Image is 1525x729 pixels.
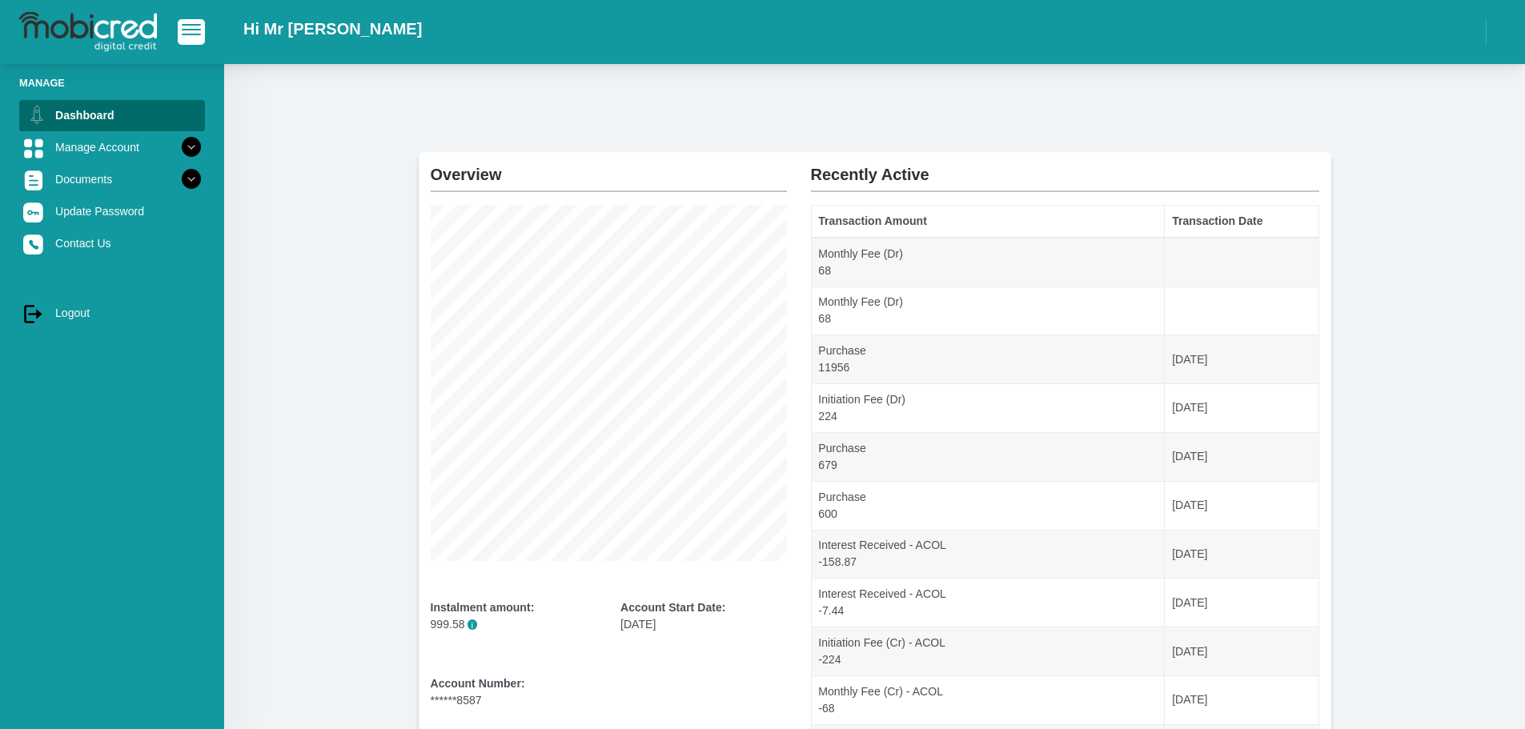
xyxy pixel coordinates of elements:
[1165,579,1318,627] td: [DATE]
[468,619,478,630] span: i
[431,616,597,633] p: 999.58
[811,530,1165,579] td: Interest Received - ACOL -158.87
[811,384,1165,433] td: Initiation Fee (Dr) 224
[811,481,1165,530] td: Purchase 600
[431,677,525,690] b: Account Number:
[811,432,1165,481] td: Purchase 679
[620,599,787,633] div: [DATE]
[19,196,205,226] a: Update Password
[811,238,1165,286] td: Monthly Fee (Dr) 68
[243,19,422,38] h2: Hi Mr [PERSON_NAME]
[431,152,787,184] h2: Overview
[811,335,1165,384] td: Purchase 11956
[19,164,205,194] a: Documents
[811,627,1165,676] td: Initiation Fee (Cr) - ACOL -224
[1165,384,1318,433] td: [DATE]
[1165,432,1318,481] td: [DATE]
[811,579,1165,627] td: Interest Received - ACOL -7.44
[811,206,1165,238] th: Transaction Amount
[1165,206,1318,238] th: Transaction Date
[19,298,205,328] a: Logout
[19,100,205,130] a: Dashboard
[811,286,1165,335] td: Monthly Fee (Dr) 68
[1165,335,1318,384] td: [DATE]
[19,75,205,90] li: Manage
[19,132,205,162] a: Manage Account
[1165,627,1318,676] td: [DATE]
[1165,530,1318,579] td: [DATE]
[1165,481,1318,530] td: [DATE]
[1165,676,1318,725] td: [DATE]
[431,601,535,614] b: Instalment amount:
[811,152,1319,184] h2: Recently Active
[620,601,725,614] b: Account Start Date:
[19,12,157,52] img: logo-mobicred.svg
[19,228,205,258] a: Contact Us
[811,676,1165,725] td: Monthly Fee (Cr) - ACOL -68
